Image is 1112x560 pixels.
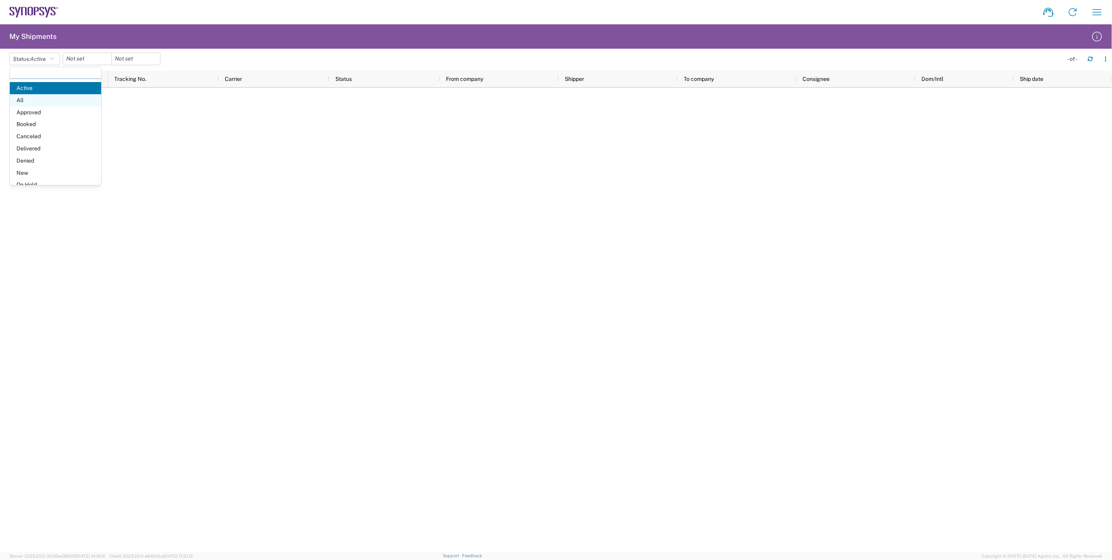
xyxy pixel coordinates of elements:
span: Canceled [10,130,101,143]
span: Ship date [1020,76,1044,82]
h2: My Shipments [9,32,56,41]
span: Status [336,76,352,82]
span: Active [30,56,46,62]
span: To company [684,76,714,82]
span: Booked [10,118,101,130]
span: Active [10,82,101,94]
input: Not set [112,53,160,65]
span: [DATE] 17:21:12 [164,554,193,558]
div: - of - [1068,55,1081,62]
a: Support [443,553,462,558]
span: From company [446,76,484,82]
span: On Hold [10,179,101,191]
span: Denied [10,155,101,167]
span: Approved [10,106,101,119]
button: Status:Active [9,53,60,65]
span: [DATE] 10:18:31 [76,554,106,558]
span: Tracking No. [115,76,147,82]
span: Carrier [225,76,242,82]
span: Shipper [565,76,584,82]
span: New [10,167,101,179]
span: Delivered [10,143,101,155]
input: Not set [63,53,111,65]
span: Copyright © [DATE]-[DATE] Agistix Inc., All Rights Reserved [982,553,1103,560]
span: All [10,94,101,106]
span: Dom/Intl [922,76,944,82]
a: Feedback [462,553,482,558]
span: Client: 2025.20.0-e640dba [109,554,193,558]
span: Consignee [803,76,830,82]
span: Server: 2025.20.0-32d5ea39505 [9,554,106,558]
